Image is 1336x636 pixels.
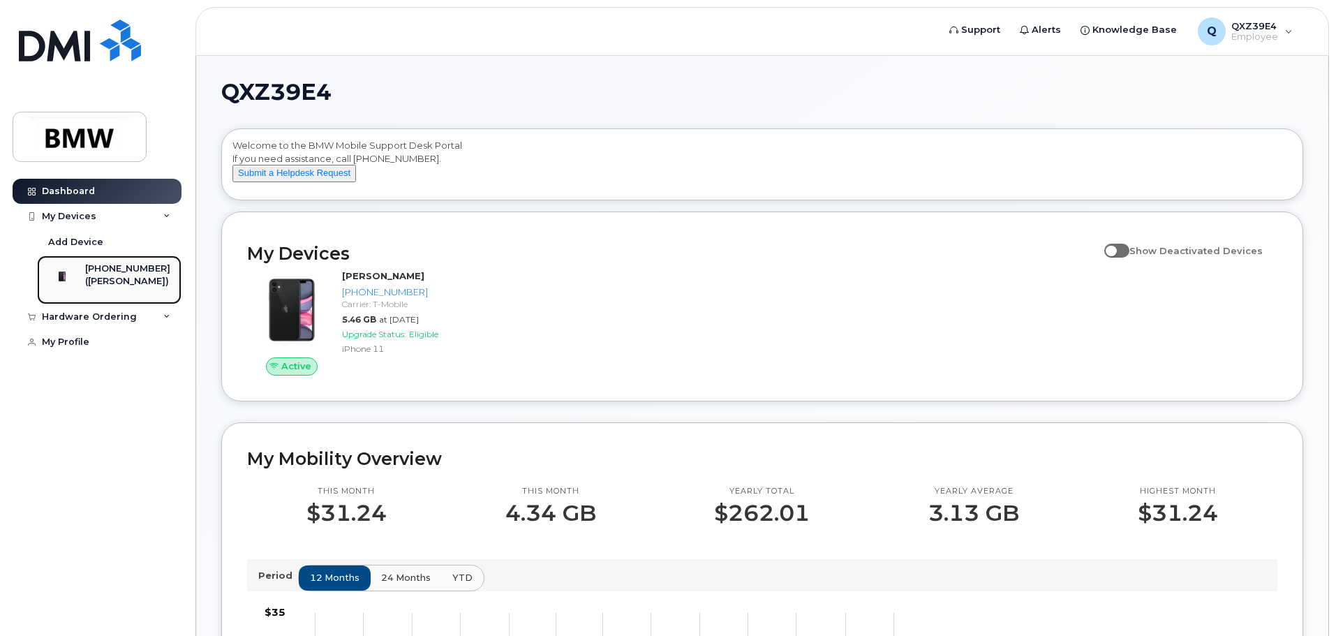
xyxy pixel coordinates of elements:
p: Yearly total [714,486,810,497]
span: Upgrade Status: [342,329,406,339]
span: QXZ39E4 [221,82,332,103]
p: This month [505,486,596,497]
img: iPhone_11.jpg [258,276,325,343]
iframe: Messenger Launcher [1275,575,1326,626]
p: $262.01 [714,501,810,526]
div: [PHONE_NUMBER] [342,286,487,299]
div: Carrier: T-Mobile [342,298,487,310]
p: $31.24 [306,501,387,526]
p: Highest month [1138,486,1218,497]
a: Submit a Helpdesk Request [232,167,356,178]
span: 24 months [381,571,431,584]
p: This month [306,486,387,497]
span: Active [281,360,311,373]
a: Active[PERSON_NAME][PHONE_NUMBER]Carrier: T-Mobile5.46 GBat [DATE]Upgrade Status:EligibleiPhone 11 [247,269,492,376]
span: YTD [452,571,473,584]
span: 5.46 GB [342,314,376,325]
tspan: $35 [265,606,285,619]
p: 3.13 GB [928,501,1019,526]
span: Show Deactivated Devices [1129,245,1263,256]
p: Yearly average [928,486,1019,497]
span: at [DATE] [379,314,419,325]
h2: My Mobility Overview [247,448,1277,469]
button: Submit a Helpdesk Request [232,165,356,182]
p: $31.24 [1138,501,1218,526]
div: iPhone 11 [342,343,487,355]
p: 4.34 GB [505,501,596,526]
input: Show Deactivated Devices [1104,237,1115,249]
h2: My Devices [247,243,1097,264]
p: Period [258,569,298,582]
strong: [PERSON_NAME] [342,270,424,281]
div: Welcome to the BMW Mobile Support Desk Portal If you need assistance, call [PHONE_NUMBER]. [232,139,1292,195]
span: Eligible [409,329,438,339]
